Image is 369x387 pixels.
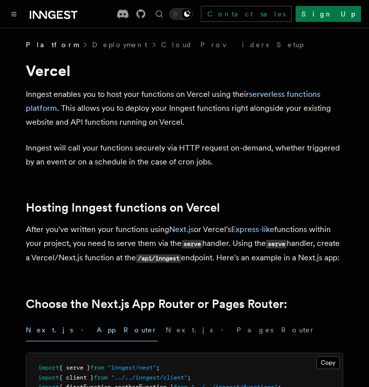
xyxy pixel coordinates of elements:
[111,374,187,381] span: "../../inngest/client"
[231,225,274,234] a: Express-like
[26,201,220,215] a: Hosting Inngest functions on Vercel
[59,374,94,381] span: { client }
[26,141,343,169] p: Inngest will call your functions securely via HTTP request on-demand, whether triggered by an eve...
[38,374,59,381] span: import
[166,319,315,341] button: Next.js - Pages Router
[169,225,194,234] a: Next.js
[90,364,104,371] span: from
[38,364,59,371] span: import
[26,62,343,79] h1: Vercel
[266,240,287,248] code: serve
[26,297,287,311] a: Choose the Next.js App Router or Pages Router:
[153,8,165,20] button: Find something...
[8,8,20,20] button: Toggle navigation
[26,87,343,129] p: Inngest enables you to host your functions on Vercel using their . This allows you to deploy your...
[182,240,202,248] code: serve
[169,8,193,20] button: Toggle dark mode
[108,364,156,371] span: "inngest/next"
[26,319,158,341] button: Next.js - App Router
[156,364,160,371] span: ;
[92,40,147,50] a: Deployment
[26,40,78,50] span: Platform
[136,254,181,263] code: /api/inngest
[59,364,90,371] span: { serve }
[201,6,292,22] a: Contact sales
[161,40,304,50] a: Cloud Providers Setup
[296,6,361,22] a: Sign Up
[26,223,343,265] p: After you've written your functions using or Vercel's functions within your project, you need to ...
[316,356,340,369] button: Copy
[94,374,108,381] span: from
[187,374,191,381] span: ;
